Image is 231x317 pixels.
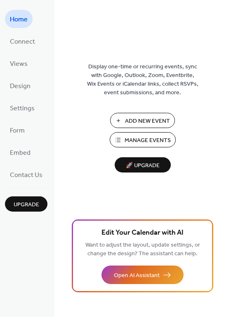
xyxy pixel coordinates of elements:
span: Design [10,80,31,93]
a: Form [5,121,30,139]
span: Upgrade [14,200,39,209]
span: Display one-time or recurring events, sync with Google, Outlook, Zoom, Eventbrite, Wix Events or ... [87,63,198,97]
a: Views [5,54,33,72]
span: Embed [10,147,31,160]
a: Home [5,10,33,28]
span: Add New Event [125,117,170,126]
span: Connect [10,35,35,49]
button: Upgrade [5,196,47,212]
span: Open AI Assistant [114,271,160,280]
span: Edit Your Calendar with AI [101,227,184,239]
span: Views [10,58,28,71]
button: Open AI Assistant [101,266,184,284]
a: Embed [5,143,35,161]
a: Connect [5,32,40,50]
span: 🚀 Upgrade [120,160,166,171]
button: 🚀 Upgrade [115,157,171,172]
span: Want to adjust the layout, update settings, or change the design? The assistant can help. [85,240,200,259]
a: Design [5,77,35,95]
button: Add New Event [110,113,175,128]
span: Contact Us [10,169,42,182]
a: Contact Us [5,165,47,184]
a: Settings [5,99,40,117]
span: Form [10,124,25,138]
button: Manage Events [110,132,176,147]
span: Home [10,13,28,26]
span: Manage Events [125,136,171,145]
span: Settings [10,102,35,115]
